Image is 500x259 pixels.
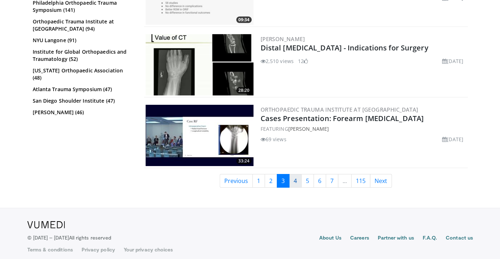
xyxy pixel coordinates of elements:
span: 28:20 [236,87,252,94]
a: [PERSON_NAME] [261,35,305,43]
a: Privacy policy [82,246,115,253]
p: © [DATE] – [DATE] [27,234,111,241]
a: Cases Presentation: Forearm [MEDICAL_DATA] [261,113,424,123]
li: 12 [298,57,308,65]
a: [PERSON_NAME] [288,125,329,132]
a: 1 [252,174,265,188]
div: FEATURING [261,125,466,133]
span: 33:24 [236,158,252,164]
a: Next [370,174,392,188]
a: About Us [319,234,341,243]
a: 28:20 [146,34,253,95]
a: [PERSON_NAME] (46) [33,109,132,116]
a: 33:24 [146,105,253,166]
nav: Search results pages [144,174,468,188]
a: Terms & conditions [27,246,73,253]
a: 7 [326,174,338,188]
li: [DATE] [442,135,463,143]
img: 90bd556c-3fb9-45ed-9550-596bce362f8e.300x170_q85_crop-smart_upscale.jpg [146,105,253,166]
a: 5 [301,174,314,188]
a: Distal [MEDICAL_DATA] - Indications for Surgery [261,43,428,53]
span: 09:34 [236,17,252,23]
img: VuMedi Logo [27,221,65,228]
a: Your privacy choices [124,246,173,253]
a: Previous [220,174,253,188]
a: Atlanta Trauma Symposium (47) [33,86,132,93]
a: 4 [289,174,302,188]
li: 2,510 views [261,57,294,65]
img: 44882e15-a4f6-4b25-b3dc-5adf7c9d53f5.300x170_q85_crop-smart_upscale.jpg [146,34,253,95]
a: Contact us [446,234,473,243]
li: 69 views [261,135,286,143]
a: 2 [265,174,277,188]
a: Institute for Global Orthopaedics and Traumatology (52) [33,48,132,63]
span: All rights reserved [69,235,111,241]
a: 6 [313,174,326,188]
a: Orthopaedic Trauma Institute at [GEOGRAPHIC_DATA] [261,106,418,113]
a: Careers [350,234,369,243]
a: [US_STATE] Orthopaedic Association (48) [33,67,132,81]
a: 115 [351,174,370,188]
a: 3 [277,174,289,188]
a: Orthopaedic Trauma Institute at [GEOGRAPHIC_DATA] (94) [33,18,132,32]
li: [DATE] [442,57,463,65]
a: Partner with us [377,234,414,243]
a: San Diego Shoulder Institute (47) [33,97,132,104]
a: NYU Langone (91) [33,37,132,44]
a: F.A.Q. [422,234,437,243]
